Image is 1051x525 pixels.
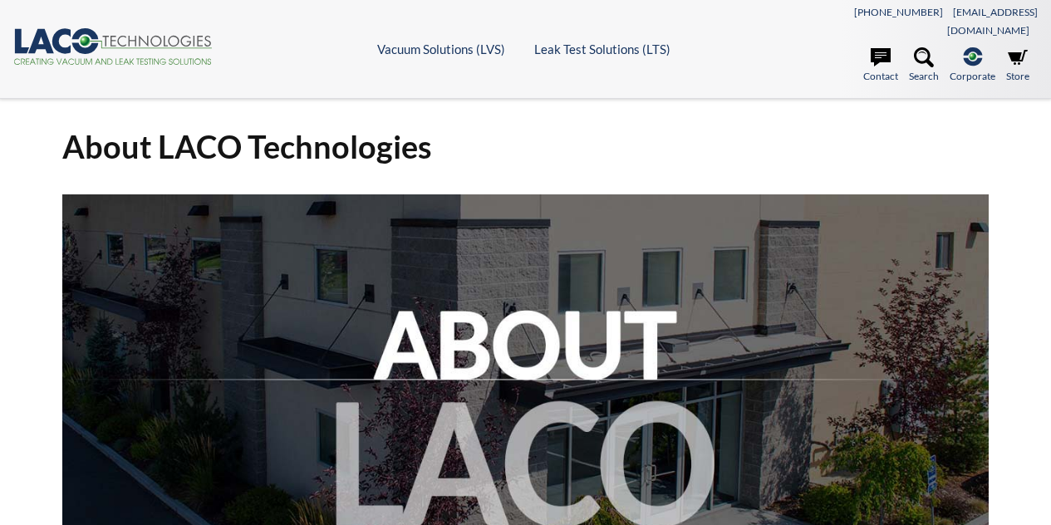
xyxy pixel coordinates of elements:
[863,47,898,84] a: Contact
[1006,47,1029,84] a: Store
[62,126,989,167] h1: About LACO Technologies
[534,42,670,56] a: Leak Test Solutions (LTS)
[854,6,943,18] a: [PHONE_NUMBER]
[909,47,939,84] a: Search
[947,6,1038,37] a: [EMAIL_ADDRESS][DOMAIN_NAME]
[950,68,995,84] span: Corporate
[377,42,505,56] a: Vacuum Solutions (LVS)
